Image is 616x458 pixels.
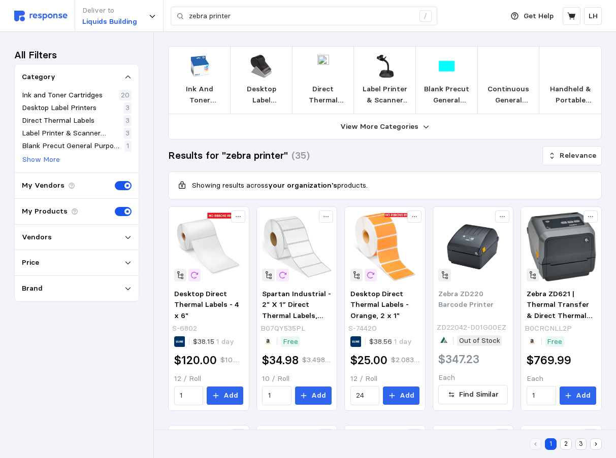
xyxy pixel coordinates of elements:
span: Desktop Direct Thermal Labels - Orange, 2 x 1" [350,289,409,320]
p: My Vendors [22,180,64,191]
img: m000049770_sc7 [250,55,273,78]
input: Qty [180,386,198,405]
span: Desktop Direct Thermal Labels - 4 x 6" [174,289,239,320]
p: Free [547,336,562,347]
div: / [419,10,432,22]
button: View More Categories [169,114,601,139]
h2: $25.00 [350,353,387,368]
input: Qty [268,386,286,405]
button: Find Similar [438,385,508,404]
p: View More Categories [340,121,418,132]
span: Zebra ZD621 | Thermal Transfer & Direct Thermal Printer ZD6A043-301F00EZ | 300 DPI | USB, USB Hos... [527,289,594,408]
p: Blank Precut General Purpose Label Printer Labels [22,140,122,152]
h3: All Filters [14,48,57,62]
input: Search for a product name or SKU [189,7,414,25]
h2: $347.23 [438,351,479,367]
button: 1 [545,438,557,450]
button: Add [295,386,332,405]
p: $10.00 / unit [220,355,244,366]
p: Deliver to [82,5,137,16]
p: Continuous General Purpose Label Printer Labels [486,84,532,105]
h3: Results for "zebra printer" [168,149,288,162]
button: LH [584,7,602,25]
p: Liquids Building [82,16,137,27]
h3: (35) [291,149,310,162]
p: 10 / Roll [262,373,332,384]
button: 3 [575,438,587,450]
button: Relevance [542,146,602,165]
p: Add [223,390,238,401]
img: 490Z51_AS01 [497,55,520,78]
p: 12 / Roll [174,373,244,384]
input: Qty [532,386,550,405]
img: 51rRhTnmRgL._AC_SX679_.jpg [527,212,596,281]
p: Out of Stock [459,335,500,346]
p: $38.56 [369,336,412,347]
p: 20 [121,90,129,101]
p: Each [527,373,596,384]
img: zd220__51000.1739253016.jpg [438,212,508,281]
img: 1E42B32F-9F83-42BB-81F2BCEFD609232F_sc7 [374,55,397,78]
p: Direct Thermal Labels [22,115,94,126]
p: B07QY535PL [261,323,305,334]
p: Get Help [524,11,554,22]
b: your organization's [268,181,337,190]
p: Add [311,390,326,401]
button: Show More [22,154,60,166]
h2: $34.98 [262,353,299,368]
p: 1 [126,140,129,152]
p: Brand [22,283,43,294]
p: Direct Thermal Labels [301,84,346,105]
p: 12 / Roll [350,373,420,384]
h2: $769.99 [527,353,571,368]
p: LH [589,11,598,22]
p: $3.498 / unit [302,355,332,366]
button: Add [383,386,419,405]
img: 716994PiK6L.__AC_SX300_SY300_QL70_ML2_.jpg [262,212,332,281]
p: ZD22042-D01G00EZ [437,322,506,333]
p: Label Printer & Scanner Accessories [22,128,121,139]
img: L_Epson-Box.JPG [188,55,211,78]
input: Qty [356,386,374,405]
p: Add [400,390,414,401]
span: Zebra ZD220 Barcode Printer [438,289,494,309]
p: Label Printer & Scanner Accessories [362,84,408,105]
p: S-6802 [172,323,197,334]
img: S-6802_txt_USEng [174,212,244,281]
button: Add [207,386,243,405]
p: Find Similar [459,389,499,400]
p: My Products [22,206,68,217]
span: 1 day [392,337,412,346]
p: Desktop Label Printers [22,102,96,114]
img: DTP_DL6311-LB.jpg [435,55,458,78]
p: Ink And Toner Cartridges [177,84,222,105]
img: svg%3e [14,11,68,21]
p: $2.0833 / unit [391,355,420,366]
p: S-7442O [348,323,377,334]
p: 3 [125,128,129,139]
p: Blank Precut General Purpose Label Printer Labels [424,84,470,105]
img: 490Z54_AA01 [559,55,582,78]
p: Each [438,372,508,383]
p: Showing results across products. [192,180,368,191]
p: Ink and Toner Cartridges [22,90,103,101]
button: Get Help [505,7,560,26]
h2: $120.00 [174,353,217,368]
p: Category [22,72,55,83]
img: S-7442O_txt_USEng [350,212,420,281]
button: Add [560,386,596,405]
span: Spartan Industrial - 2" X 1” Direct Thermal Labels, Perforated UPC Barcode FBA Labels, Compatible... [262,289,331,386]
p: Add [576,390,591,401]
p: $38.15 [193,336,234,347]
p: Handheld & Portable Label Printers [547,84,593,105]
p: 3 [125,115,129,126]
p: Desktop Label Printers [239,84,284,105]
p: Vendors [22,232,52,243]
button: 2 [560,438,572,450]
p: B0CRCNLL2P [525,323,572,334]
p: Price [22,257,39,268]
p: Free [283,336,298,347]
img: 60DY22_AS01 [312,55,335,78]
p: 3 [125,102,129,114]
